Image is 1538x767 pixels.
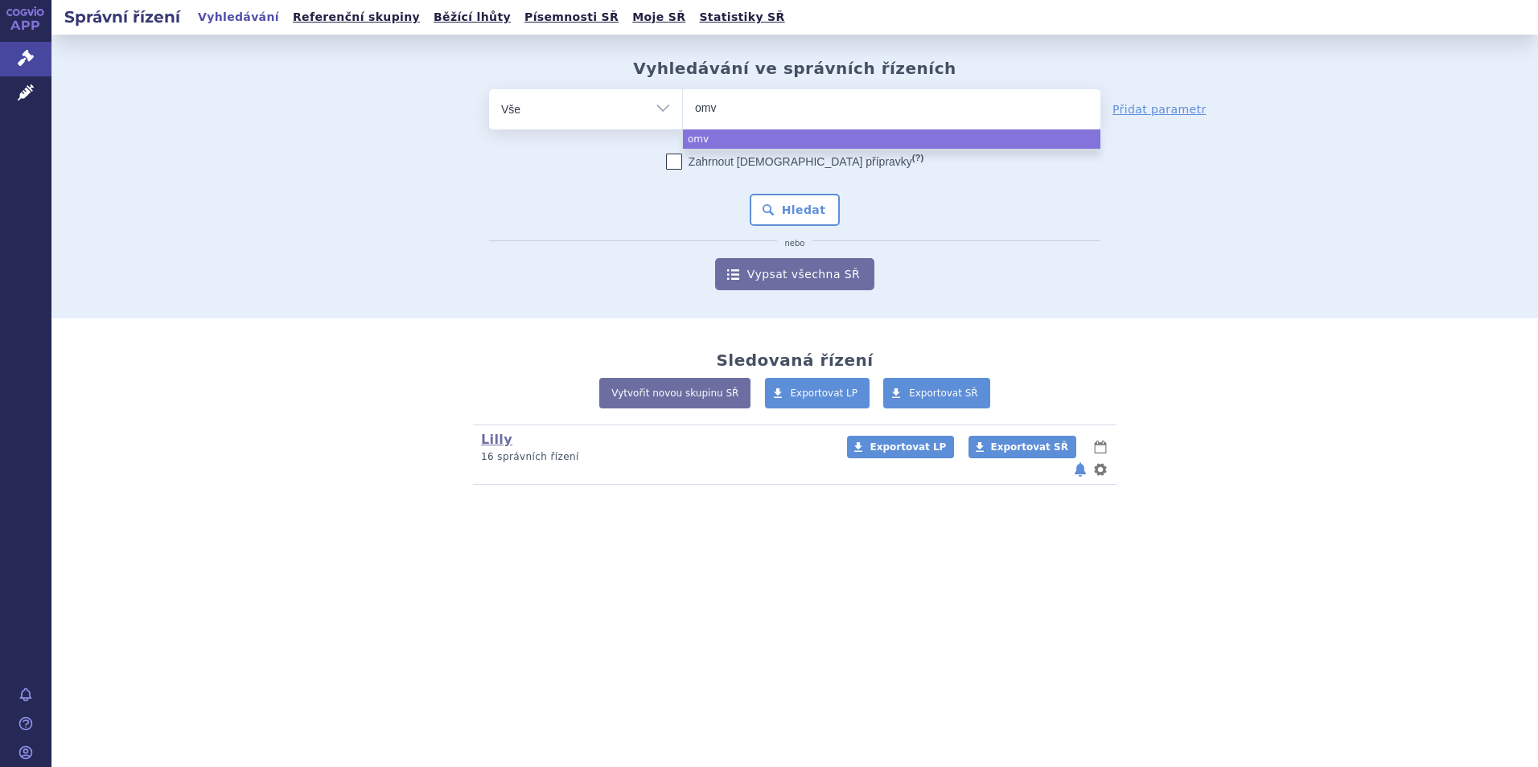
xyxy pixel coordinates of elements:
[193,6,284,28] a: Vyhledávání
[750,194,841,226] button: Hledat
[627,6,690,28] a: Moje SŘ
[909,388,978,399] span: Exportovat SŘ
[883,378,990,408] a: Exportovat SŘ
[716,351,873,370] h2: Sledovaná řízení
[765,378,870,408] a: Exportovat LP
[599,378,750,408] a: Vytvořit novou skupinu SŘ
[1092,460,1108,479] button: nastavení
[481,432,512,447] a: Lilly
[777,239,813,248] i: nebo
[870,441,946,453] span: Exportovat LP
[1112,101,1207,117] a: Přidat parametr
[1092,437,1108,457] button: lhůty
[968,436,1076,458] a: Exportovat SŘ
[683,129,1100,149] li: omv
[991,441,1068,453] span: Exportovat SŘ
[481,450,826,464] p: 16 správních řízení
[288,6,425,28] a: Referenční skupiny
[1072,460,1088,479] button: notifikace
[715,258,874,290] a: Vypsat všechna SŘ
[694,6,789,28] a: Statistiky SŘ
[429,6,516,28] a: Běžící lhůty
[633,59,956,78] h2: Vyhledávání ve správních řízeních
[520,6,623,28] a: Písemnosti SŘ
[791,388,858,399] span: Exportovat LP
[847,436,954,458] a: Exportovat LP
[912,153,923,163] abbr: (?)
[51,6,193,28] h2: Správní řízení
[666,154,923,170] label: Zahrnout [DEMOGRAPHIC_DATA] přípravky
